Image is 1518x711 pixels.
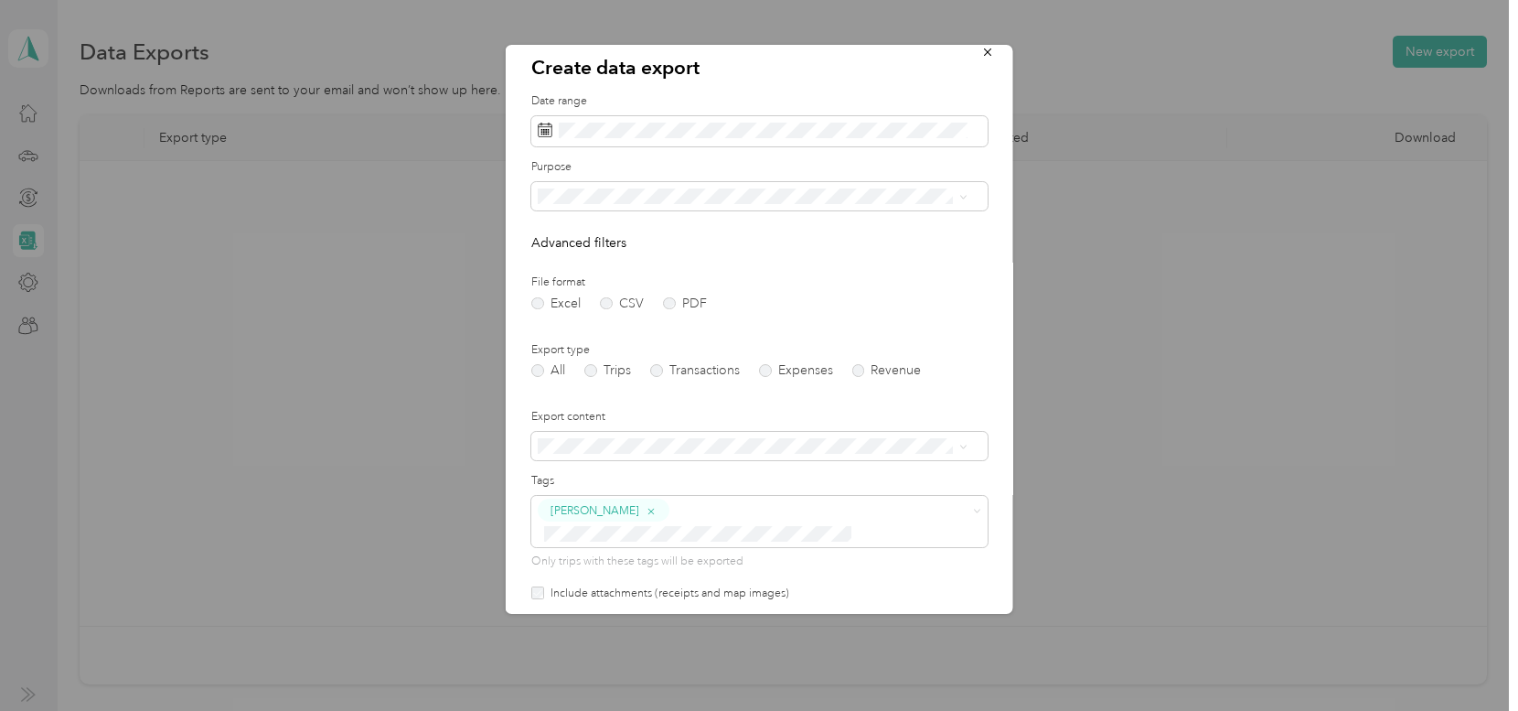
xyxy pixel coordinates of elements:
[531,473,988,490] label: Tags
[531,342,988,359] label: Export type
[1416,609,1518,711] iframe: Everlance-gr Chat Button Frame
[599,297,643,310] label: CSV
[531,233,988,253] p: Advanced filters
[649,364,739,377] label: Transactions
[531,275,988,291] label: File format
[531,93,988,110] label: Date range
[551,502,639,519] span: [PERSON_NAME]
[758,364,832,377] label: Expenses
[538,499,669,522] button: [PERSON_NAME]
[662,297,706,310] label: PDF
[531,554,988,570] p: Only trips with these tags will be exported
[531,55,988,81] p: Create data export
[531,159,988,176] label: Purpose
[543,586,788,602] label: Include attachments (receipts and map images)
[583,364,630,377] label: Trips
[531,409,988,426] label: Export content
[851,364,921,377] label: Revenue
[531,297,581,310] label: Excel
[531,364,565,377] label: All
